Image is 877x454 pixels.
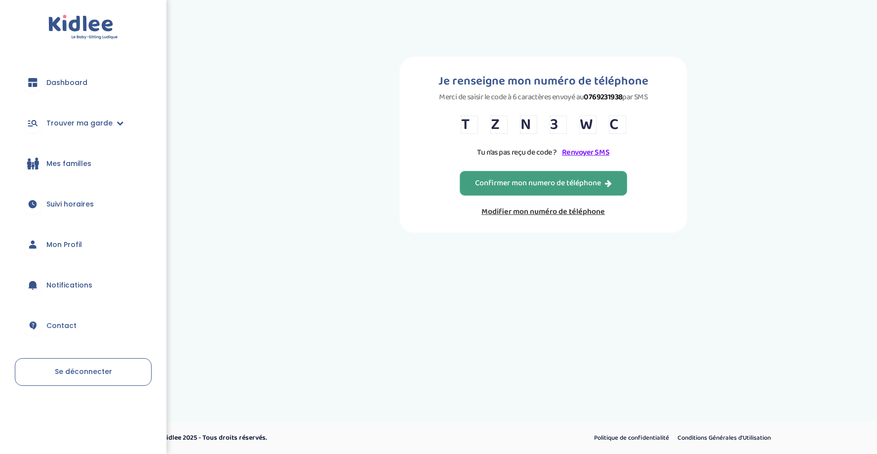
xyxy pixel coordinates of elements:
[562,146,609,159] a: Renvoyer SMS
[15,146,152,181] a: Mes familles
[460,206,627,218] a: Modifier mon numéro de téléphone
[46,118,113,128] span: Trouver ma garde
[674,432,774,445] a: Conditions Générales d’Utilisation
[438,72,648,91] h1: Je renseigne mon numéro de téléphone
[591,432,673,445] a: Politique de confidentialité
[584,91,622,103] strong: 0769231938
[46,78,87,88] span: Dashboard
[46,159,91,169] span: Mes familles
[46,199,94,209] span: Suivi horaires
[15,267,152,303] a: Notifications
[15,105,152,141] a: Trouver ma garde
[475,178,612,189] div: Confirmer mon numero de téléphone
[15,65,152,100] a: Dashboard
[15,358,152,386] a: Se déconnecter
[438,91,648,103] p: Merci de saisir le code à 6 caractères envoyé au par SMS
[46,321,77,331] span: Contact
[156,433,480,443] p: © Kidlee 2025 - Tous droits réservés.
[46,280,92,290] span: Notifications
[15,227,152,262] a: Mon Profil
[46,240,82,250] span: Mon Profil
[15,186,152,222] a: Suivi horaires
[55,367,112,376] span: Se déconnecter
[48,15,118,40] img: logo.svg
[15,308,152,343] a: Contact
[460,171,627,196] button: Confirmer mon numero de téléphone
[461,146,626,159] p: Tu n’as pas reçu de code ?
